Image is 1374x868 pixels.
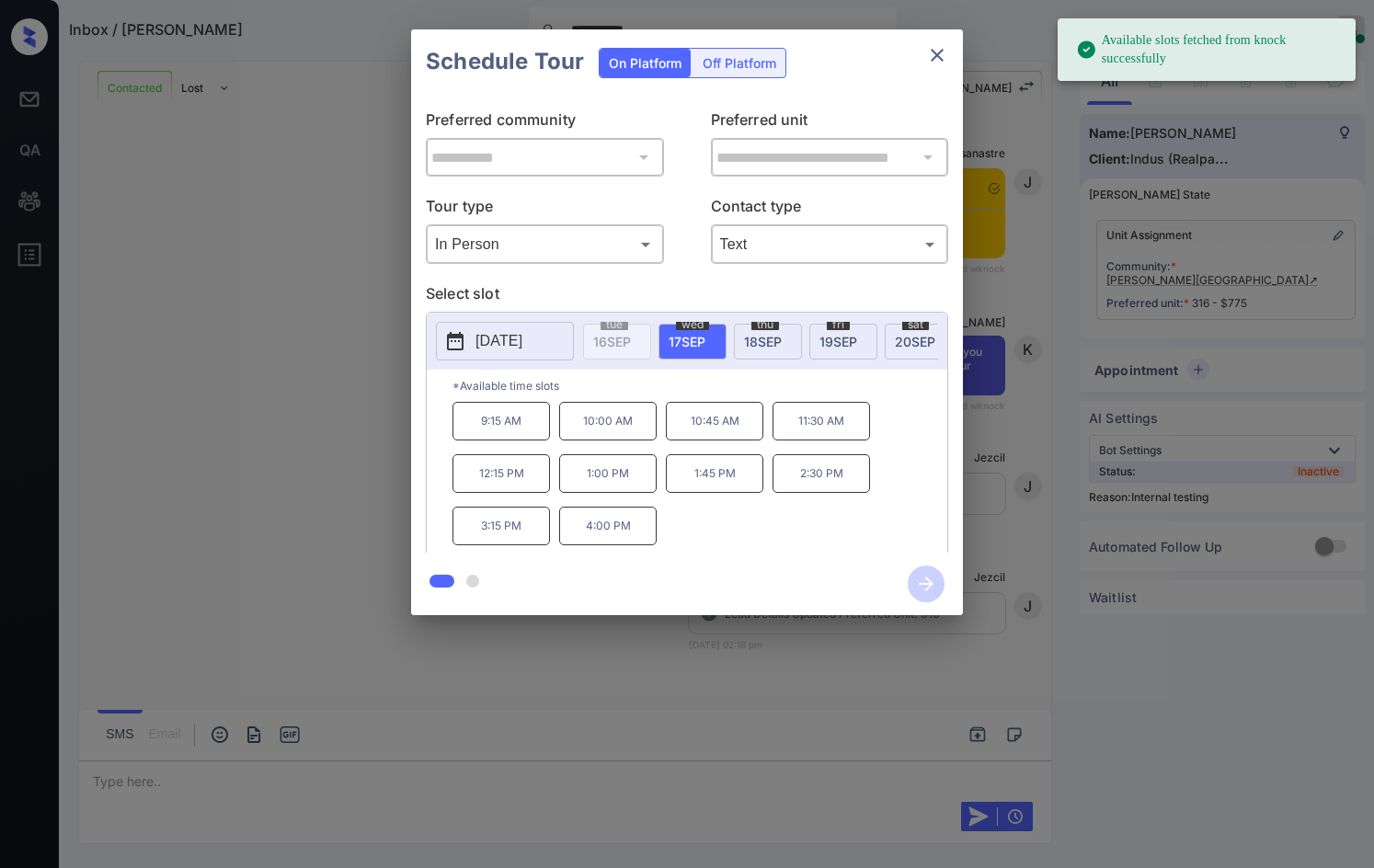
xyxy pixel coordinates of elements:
button: [DATE] [436,322,574,360]
div: In Person [430,229,659,259]
div: Text [716,229,945,259]
div: On Platform [600,49,691,77]
p: Preferred unit [711,108,949,138]
span: 20 SEP [895,334,935,349]
span: 18 SEP [744,334,782,349]
p: Contact type [711,195,949,224]
p: Tour type [426,195,664,224]
button: btn-next [897,560,956,608]
p: *Available time slots [452,370,947,402]
p: 12:15 PM [452,454,550,493]
p: 11:30 AM [773,402,870,440]
p: 1:45 PM [666,454,763,493]
h2: Schedule Tour [411,29,599,94]
p: 10:00 AM [559,402,657,440]
p: Preferred community [426,108,664,138]
p: [DATE] [475,330,522,352]
span: fri [827,319,850,330]
div: Available slots fetched from knock successfully [1076,24,1341,75]
p: Select slot [426,282,948,312]
span: 17 SEP [669,334,705,349]
p: 3:15 PM [452,507,550,545]
p: 4:00 PM [559,507,657,545]
span: sat [902,319,929,330]
p: 10:45 AM [666,402,763,440]
div: Off Platform [693,49,785,77]
div: date-select [885,324,953,360]
span: thu [751,319,779,330]
span: 19 SEP [819,334,857,349]
p: 1:00 PM [559,454,657,493]
p: 9:15 AM [452,402,550,440]
button: close [919,37,956,74]
div: date-select [734,324,802,360]
div: date-select [658,324,727,360]
p: 2:30 PM [773,454,870,493]
div: date-select [809,324,877,360]
span: wed [676,319,709,330]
